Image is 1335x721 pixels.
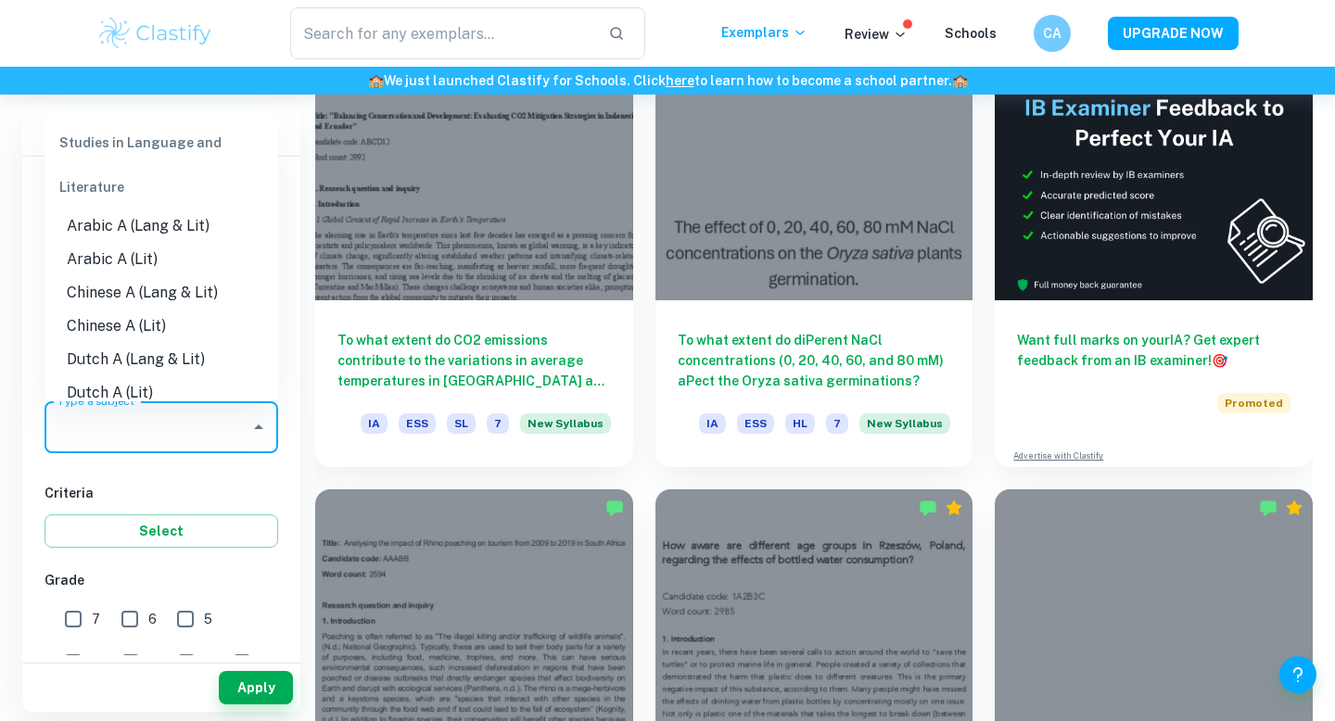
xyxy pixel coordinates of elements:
[1013,449,1103,462] a: Advertise with Clastify
[859,413,950,434] span: New Syllabus
[361,413,388,434] span: IA
[368,73,384,88] span: 🏫
[22,104,300,156] h6: Filter exemplars
[520,413,611,434] span: New Syllabus
[995,62,1313,300] img: Thumbnail
[678,330,951,391] h6: To what extent do diPerent NaCl concentrations (0, 20, 40, 60, and 80 mM) aPect the Oryza sativa ...
[487,413,509,434] span: 7
[945,499,963,517] div: Premium
[92,609,100,629] span: 7
[1108,17,1239,50] button: UPGRADE NOW
[1217,393,1290,413] span: Promoted
[44,243,278,276] li: Arabic A (Lit)
[447,413,476,434] span: SL
[96,15,214,52] img: Clastify logo
[721,22,807,43] p: Exemplars
[148,609,157,629] span: 6
[290,7,593,59] input: Search for any exemplars...
[785,413,815,434] span: HL
[1212,353,1227,368] span: 🎯
[44,276,278,310] li: Chinese A (Lang & Lit)
[995,62,1313,467] a: Want full marks on yourIA? Get expert feedback from an IB examiner!PromotedAdvertise with Clastify
[44,120,278,209] div: Studies in Language and Literature
[44,514,278,548] button: Select
[1259,499,1278,517] img: Marked
[44,209,278,243] li: Arabic A (Lang & Lit)
[246,414,272,440] button: Close
[337,330,611,391] h6: To what extent do CO2 emissions contribute to the variations in average temperatures in [GEOGRAPH...
[261,652,266,673] span: 1
[1285,499,1303,517] div: Premium
[1017,330,1290,371] h6: Want full marks on your IA ? Get expert feedback from an IB examiner!
[44,483,278,503] h6: Criteria
[919,499,937,517] img: Marked
[4,70,1331,91] h6: We just launched Clastify for Schools. Click to learn how to become a school partner.
[520,413,611,445] div: Starting from the May 2026 session, the ESS IA requirements have changed. We created this exempla...
[44,570,278,590] h6: Grade
[44,343,278,376] li: Dutch A (Lang & Lit)
[1042,23,1063,44] h6: CA
[149,652,158,673] span: 3
[945,26,997,41] a: Schools
[1279,656,1316,693] button: Help and Feedback
[44,376,278,410] li: Dutch A (Lit)
[219,671,293,704] button: Apply
[845,24,908,44] p: Review
[1034,15,1071,52] button: CA
[952,73,968,88] span: 🏫
[204,609,212,629] span: 5
[699,413,726,434] span: IA
[205,652,212,673] span: 2
[315,62,633,467] a: To what extent do CO2 emissions contribute to the variations in average temperatures in [GEOGRAPH...
[666,73,694,88] a: here
[737,413,774,434] span: ESS
[655,62,973,467] a: To what extent do diPerent NaCl concentrations (0, 20, 40, 60, and 80 mM) aPect the Oryza sativa ...
[859,413,950,445] div: Starting from the May 2026 session, the ESS IA requirements have changed. We created this exempla...
[605,499,624,517] img: Marked
[92,652,101,673] span: 4
[44,310,278,343] li: Chinese A (Lit)
[399,413,436,434] span: ESS
[826,413,848,434] span: 7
